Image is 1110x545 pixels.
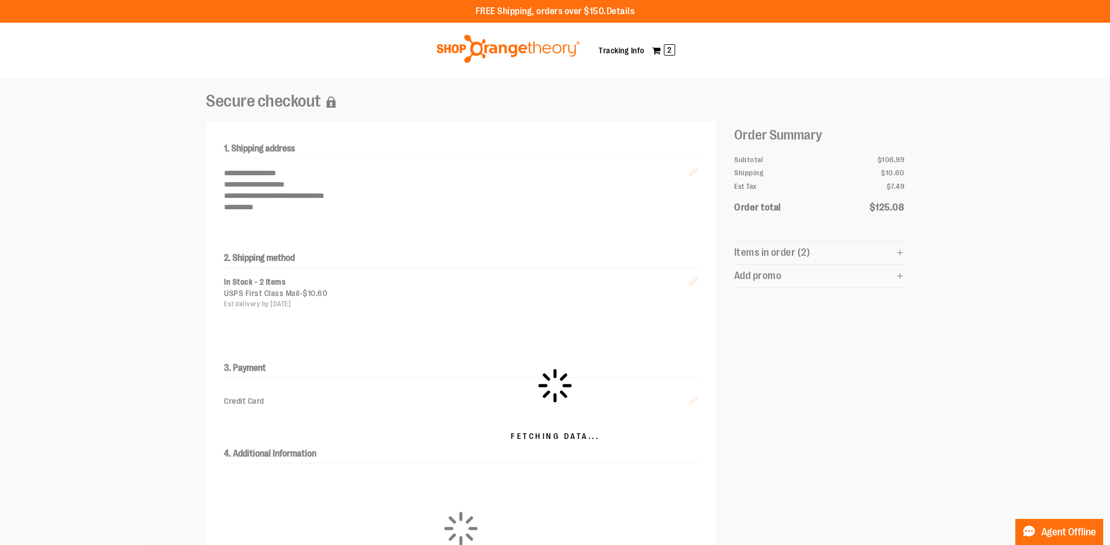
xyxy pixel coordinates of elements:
[599,46,645,55] a: Tracking Info
[1015,519,1103,545] button: Agent Offline
[664,44,675,56] span: 2
[476,5,635,18] p: FREE Shipping, orders over $150.
[435,35,582,63] img: Shop Orangetheory
[1041,527,1096,538] span: Agent Offline
[511,431,599,442] span: Fetching Data...
[607,6,635,16] a: Details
